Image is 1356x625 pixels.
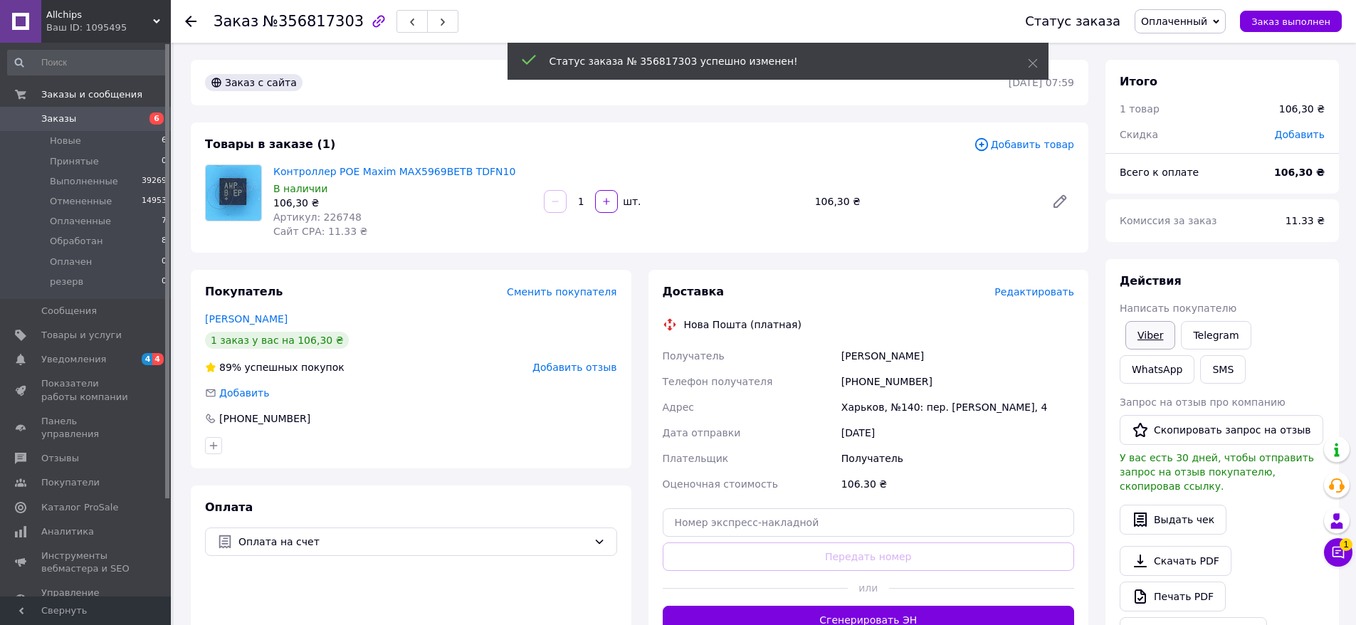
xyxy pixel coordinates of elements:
span: Оплачен [50,256,92,268]
a: Скачать PDF [1120,546,1231,576]
span: 14953 [142,195,167,208]
span: Комиссия за заказ [1120,215,1217,226]
div: Харьков, №140: пер. [PERSON_NAME], 4 [839,394,1077,420]
span: 8 [162,235,167,248]
span: Товары и услуги [41,329,122,342]
a: WhatsApp [1120,355,1194,384]
span: 1 [1340,535,1352,548]
span: Добавить [219,387,269,399]
span: Покупатели [41,476,100,489]
span: Обработан [50,235,103,248]
span: Дата отправки [663,427,741,438]
span: 0 [162,155,167,168]
button: Заказ выполнен [1240,11,1342,32]
span: Доставка [663,285,725,298]
span: Действия [1120,274,1182,288]
div: 106,30 ₴ [809,191,1040,211]
div: Получатель [839,446,1077,471]
span: 11.33 ₴ [1286,215,1325,226]
span: Заказ выполнен [1251,16,1330,27]
div: Заказ с сайта [205,74,303,91]
span: Выполненные [50,175,118,188]
div: 106.30 ₴ [839,471,1077,497]
input: Поиск [7,50,168,75]
span: Товары в заказе (1) [205,137,335,151]
span: Всего к оплате [1120,167,1199,178]
span: Оплаченные [50,215,111,228]
span: Оплата на счет [238,534,588,550]
button: Выдать чек [1120,505,1226,535]
div: успешных покупок [205,360,345,374]
img: Контроллер POE Maxim MAX5969BETB TDFN10 [206,165,261,221]
span: Оценочная стоимость [663,478,779,490]
span: Сайт СРА: 11.33 ₴ [273,226,367,237]
span: 4 [152,353,164,365]
span: 1 товар [1120,103,1160,115]
a: Печать PDF [1120,582,1226,611]
span: Заказ [214,13,258,30]
span: Отзывы [41,452,79,465]
span: 0 [162,275,167,288]
a: Telegram [1181,321,1251,350]
div: [PHONE_NUMBER] [839,369,1077,394]
div: 106,30 ₴ [1279,102,1325,116]
span: Запрос на отзыв про компанию [1120,396,1286,408]
span: Аналитика [41,525,94,538]
span: Скидка [1120,129,1158,140]
div: 1 заказ у вас на 106,30 ₴ [205,332,349,349]
a: Контроллер POE Maxim MAX5969BETB TDFN10 [273,166,515,177]
div: шт. [619,194,642,209]
span: Покупатель [205,285,283,298]
span: Написать покупателю [1120,303,1236,314]
span: Новые [50,135,81,147]
span: Получатель [663,350,725,362]
span: 0 [162,256,167,268]
span: Сменить покупателя [507,286,616,298]
span: Плательщик [663,453,729,464]
span: Allchips [46,9,153,21]
span: Добавить [1275,129,1325,140]
input: Номер экспресс-накладной [663,508,1075,537]
span: Добавить отзыв [532,362,616,373]
span: 4 [142,353,153,365]
span: Заказы и сообщения [41,88,142,101]
div: 106,30 ₴ [273,196,532,210]
div: [PHONE_NUMBER] [218,411,312,426]
span: Телефон получателя [663,376,773,387]
button: Скопировать запрос на отзыв [1120,415,1323,445]
div: [DATE] [839,420,1077,446]
span: Отмененные [50,195,112,208]
button: Чат с покупателем1 [1324,538,1352,567]
a: Viber [1125,321,1175,350]
span: 89% [219,362,241,373]
span: Принятые [50,155,99,168]
span: 39269 [142,175,167,188]
span: У вас есть 30 дней, чтобы отправить запрос на отзыв покупателю, скопировав ссылку. [1120,452,1314,492]
span: Добавить товар [974,137,1074,152]
span: 6 [149,112,164,125]
span: Каталог ProSale [41,501,118,514]
span: В наличии [273,183,327,194]
div: Ваш ID: 1095495 [46,21,171,34]
span: или [848,581,889,595]
b: 106,30 ₴ [1274,167,1325,178]
span: №356817303 [263,13,364,30]
div: Нова Пошта (платная) [680,317,805,332]
span: Уведомления [41,353,106,366]
span: Артикул: 226748 [273,211,362,223]
button: SMS [1200,355,1246,384]
span: резерв [50,275,83,288]
span: Оплата [205,500,253,514]
span: Панель управления [41,415,132,441]
div: Статус заказа [1025,14,1120,28]
span: Адрес [663,401,694,413]
div: [PERSON_NAME] [839,343,1077,369]
div: Статус заказа № 356817303 успешно изменен! [550,54,992,68]
span: Сообщения [41,305,97,317]
span: Управление сайтом [41,587,132,612]
div: Вернуться назад [185,14,196,28]
span: Оплаченный [1141,16,1207,27]
a: Редактировать [1046,187,1074,216]
span: Показатели работы компании [41,377,132,403]
span: 6 [162,135,167,147]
